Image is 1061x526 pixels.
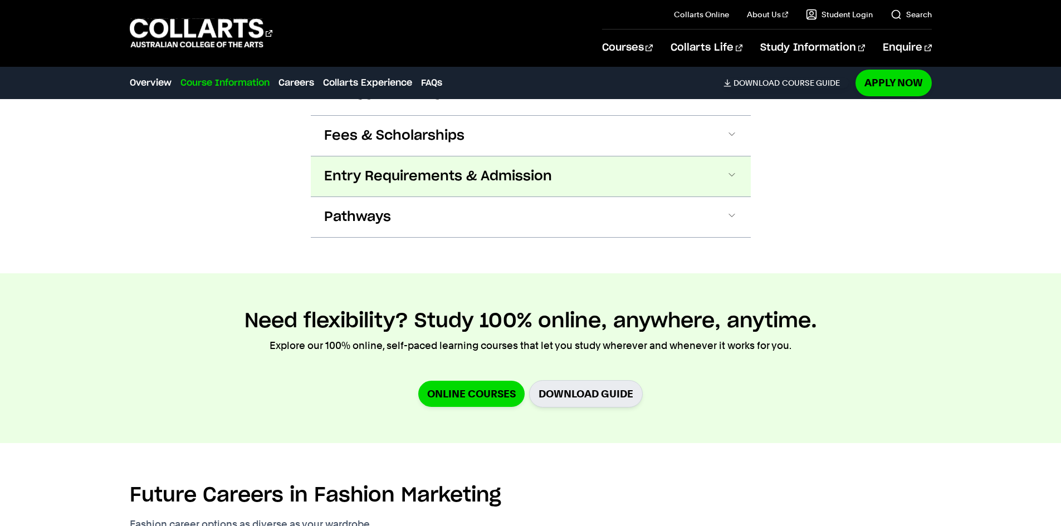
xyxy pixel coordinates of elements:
[311,156,751,196] button: Entry Requirements & Admission
[723,78,849,88] a: DownloadCourse Guide
[180,76,270,90] a: Course Information
[529,380,643,407] a: Download Guide
[421,76,442,90] a: FAQs
[245,309,817,333] h2: Need flexibility? Study 100% online, anywhere, anytime.
[270,338,791,353] p: Explore our 100% online, self-paced learning courses that let you study wherever and whenever it ...
[891,9,932,20] a: Search
[674,9,729,20] a: Collarts Online
[130,483,501,508] h2: Future Careers in Fashion Marketing
[760,30,865,66] a: Study Information
[324,168,552,185] span: Entry Requirements & Admission
[734,78,780,88] span: Download
[602,30,653,66] a: Courses
[324,127,465,145] span: Fees & Scholarships
[311,116,751,156] button: Fees & Scholarships
[806,9,873,20] a: Student Login
[855,70,932,96] a: Apply Now
[883,30,931,66] a: Enquire
[671,30,742,66] a: Collarts Life
[418,381,525,407] a: Online Courses
[130,76,172,90] a: Overview
[278,76,314,90] a: Careers
[324,208,391,226] span: Pathways
[747,9,788,20] a: About Us
[130,17,272,49] div: Go to homepage
[311,197,751,237] button: Pathways
[323,76,412,90] a: Collarts Experience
